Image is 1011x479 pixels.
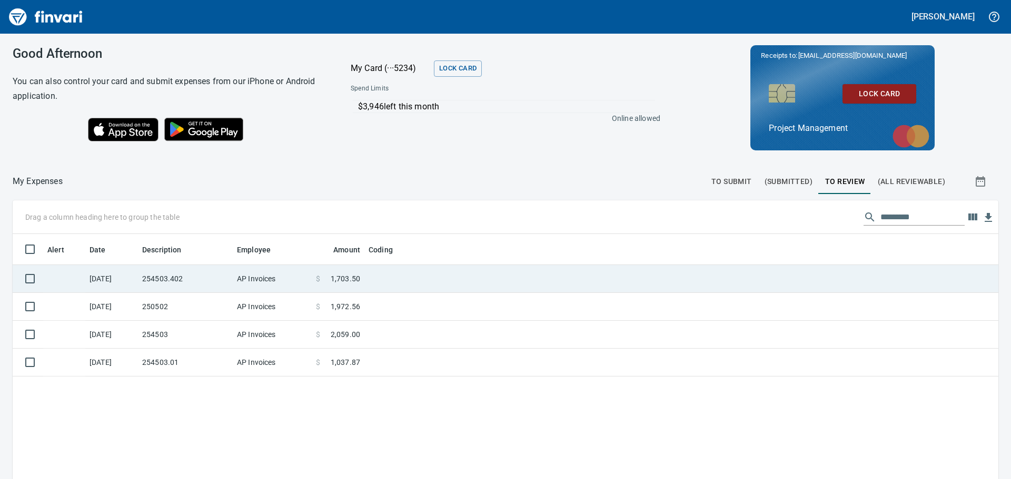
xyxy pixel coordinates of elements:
[13,46,324,61] h3: Good Afternoon
[434,60,482,77] button: Lock Card
[825,175,865,188] span: To Review
[90,243,120,256] span: Date
[439,63,477,75] span: Lock Card
[369,243,393,256] span: Coding
[331,329,360,340] span: 2,059.00
[138,293,233,321] td: 250502
[85,293,138,321] td: [DATE]
[333,243,360,256] span: Amount
[138,349,233,376] td: 254503.01
[761,50,924,61] p: Receipts to:
[351,84,523,94] span: Spend Limits
[13,175,63,188] p: My Expenses
[878,175,945,188] span: (All Reviewable)
[316,301,320,312] span: $
[233,293,312,321] td: AP Invoices
[237,243,271,256] span: Employee
[316,329,320,340] span: $
[331,301,360,312] span: 1,972.56
[85,349,138,376] td: [DATE]
[25,212,180,222] p: Drag a column heading here to group the table
[797,50,907,60] span: [EMAIL_ADDRESS][DOMAIN_NAME]
[909,8,977,25] button: [PERSON_NAME]
[965,169,998,194] button: Show transactions within a particular date range
[6,4,85,29] img: Finvari
[369,243,407,256] span: Coding
[358,100,655,113] p: $3,946 left this month
[911,11,975,22] h5: [PERSON_NAME]
[331,273,360,284] span: 1,703.50
[769,122,916,135] p: Project Management
[138,265,233,293] td: 254503.402
[320,243,360,256] span: Amount
[13,175,63,188] nav: breadcrumb
[980,210,996,226] button: Download table
[13,74,324,104] h6: You can also control your card and submit expenses from our iPhone or Android application.
[843,84,916,104] button: Lock Card
[47,243,64,256] span: Alert
[138,321,233,349] td: 254503
[142,243,182,256] span: Description
[351,62,430,75] p: My Card (···5234)
[233,349,312,376] td: AP Invoices
[47,243,78,256] span: Alert
[316,273,320,284] span: $
[711,175,752,188] span: To Submit
[965,209,980,225] button: Choose columns to display
[88,118,158,141] img: Download on the App Store
[851,87,908,100] span: Lock Card
[85,321,138,349] td: [DATE]
[158,112,249,147] img: Get it on Google Play
[316,357,320,368] span: $
[331,357,360,368] span: 1,037.87
[237,243,284,256] span: Employee
[765,175,812,188] span: (Submitted)
[90,243,106,256] span: Date
[233,321,312,349] td: AP Invoices
[233,265,312,293] td: AP Invoices
[85,265,138,293] td: [DATE]
[887,119,935,153] img: mastercard.svg
[342,113,660,124] p: Online allowed
[142,243,195,256] span: Description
